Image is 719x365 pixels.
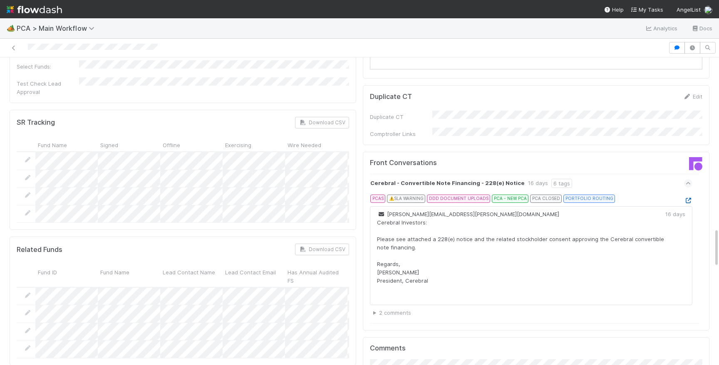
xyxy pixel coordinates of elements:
[528,179,548,188] div: 16 days
[689,157,702,170] img: front-logo-b4b721b83371efbadf0a.svg
[370,130,432,138] div: Comptroller Links
[17,62,79,71] div: Select Funds:
[347,265,410,286] div: Has Annual Unaudited FS
[563,195,615,203] div: PORTFOLIO ROUTING
[683,93,702,100] a: Edit
[285,265,347,286] div: Has Annual Audited FS
[645,23,678,33] a: Analytics
[373,308,692,317] summary: 2 comments
[691,23,712,33] a: Docs
[377,211,559,217] span: [PERSON_NAME][EMAIL_ADDRESS][PERSON_NAME][DOMAIN_NAME]
[677,6,701,13] span: AngelList
[35,138,98,151] div: Fund Name
[370,195,385,203] div: PCAS
[347,138,410,151] div: Offline/New Money
[370,93,412,101] h5: Duplicate CT
[35,265,98,286] div: Fund ID
[630,5,663,14] a: My Tasks
[160,138,223,151] div: Offline
[530,195,562,203] div: PCA CLOSED
[492,195,528,203] div: PCA - NEW PCA
[98,265,160,286] div: Fund Name
[630,6,663,13] span: My Tasks
[427,195,490,203] div: DDD DOCUMENT UPLOADS
[98,138,160,151] div: Signed
[7,25,15,32] span: 🏕️
[370,179,525,188] strong: Cerebral - Convertible Note Financing - 228(e) Notice
[295,244,349,255] button: Download CSV
[377,218,665,301] div: Cerebral Investors: Please see attached a 228(e) notice and the related stockholder consent appro...
[223,265,285,286] div: Lead Contact Email
[665,210,685,218] div: 16 days
[160,265,223,286] div: Lead Contact Name
[17,246,62,254] h5: Related Funds
[370,113,432,121] div: Duplicate CT
[551,179,572,188] div: 6 tags
[387,195,425,203] div: ⚠️ SLA WARNING
[370,344,702,353] h5: Comments
[370,159,530,167] h5: Front Conversations
[223,138,285,151] div: Exercising
[17,24,99,32] span: PCA > Main Workflow
[704,6,712,14] img: avatar_e1f102a8-6aea-40b1-874c-e2ab2da62ba9.png
[295,117,349,128] button: Download CSV
[7,2,62,17] img: logo-inverted-e16ddd16eac7371096b0.svg
[285,138,347,151] div: Wire Needed
[604,5,624,14] div: Help
[17,79,79,96] div: Test Check Lead Approval
[17,118,55,127] h5: SR Tracking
